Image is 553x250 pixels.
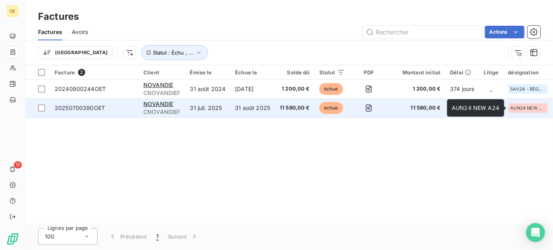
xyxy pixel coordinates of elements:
[452,104,500,111] span: AUN24 NEW A24
[445,98,479,117] td: 40 jours
[38,28,62,36] span: Factures
[511,106,545,110] span: AUN24 NEW A24
[163,228,203,245] button: Suivant
[185,98,231,117] td: 31 juil. 2025
[526,223,545,242] div: Open Intercom Messenger
[38,46,113,59] button: [GEOGRAPHIC_DATA]
[185,80,231,98] td: 31 août 2024
[143,108,181,116] span: CNOVANDIEF
[393,69,440,76] div: Montant initial
[156,233,158,241] span: 1
[143,89,181,97] span: CNOVANDIEF
[152,228,163,245] button: 1
[45,233,54,241] span: 100
[14,161,22,169] span: 11
[235,69,270,76] div: Échue le
[190,69,226,76] div: Émise le
[55,104,105,111] span: 20250700390OET
[104,228,152,245] button: Précédent
[230,98,275,117] td: 31 août 2025
[319,83,343,95] span: échue
[143,100,173,107] span: NOVANDIE
[450,69,474,76] div: Délai
[508,69,549,76] div: désignation
[511,87,545,91] span: SAV24 - RÉGULATION DÉBIT LIGNE DE NEP
[230,80,275,98] td: [DATE]
[6,5,19,17] div: OE
[484,69,499,76] div: Litige
[393,104,440,112] span: 11 580,00 €
[485,26,524,38] button: Actions
[280,104,310,112] span: 11 580,00 €
[319,102,343,114] span: échue
[393,85,440,93] span: 1 200,00 €
[143,81,173,88] span: NOVANDIE
[153,49,193,56] span: Statut : Échu , ...
[6,233,19,245] img: Logo LeanPay
[78,69,85,76] span: 2
[280,69,310,76] div: Solde dû
[490,85,492,92] span: _
[363,26,482,38] input: Rechercher
[280,85,310,93] span: 1 200,00 €
[141,45,208,60] button: Statut : Échu , ...
[38,9,79,24] h3: Factures
[55,69,75,76] span: Facture
[143,69,181,76] div: Client
[72,28,88,36] span: Avoirs
[319,69,345,76] div: Statut
[355,69,383,76] div: PDF
[55,85,106,92] span: 20240800244OET
[445,80,479,98] td: 374 jours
